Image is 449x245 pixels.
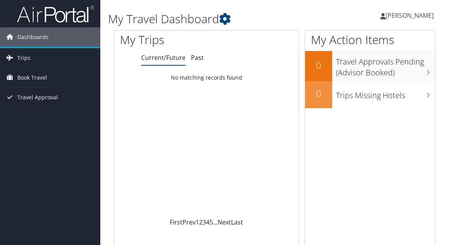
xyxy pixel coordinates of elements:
span: [PERSON_NAME] [386,11,434,20]
span: Book Travel [17,68,47,87]
img: airportal-logo.png [17,5,94,23]
td: No matching records found [114,71,299,85]
h2: 0 [305,87,332,100]
span: Travel Approval [17,88,58,107]
span: Dashboards [17,27,49,47]
h3: Travel Approvals Pending (Advisor Booked) [336,53,435,78]
a: First [170,218,182,226]
a: 5 [209,218,213,226]
a: 3 [203,218,206,226]
a: Current/Future [141,53,186,62]
a: 4 [206,218,209,226]
a: Next [218,218,231,226]
h1: My Travel Dashboard [108,11,330,27]
a: 0Trips Missing Hotels [305,81,435,108]
a: 0Travel Approvals Pending (Advisor Booked) [305,51,435,81]
a: Last [231,218,243,226]
a: Past [191,53,204,62]
a: [PERSON_NAME] [380,4,441,27]
h1: My Action Items [305,32,435,48]
a: Prev [182,218,196,226]
span: … [213,218,218,226]
a: 2 [199,218,203,226]
h1: My Trips [120,32,216,48]
h3: Trips Missing Hotels [336,86,435,101]
a: 1 [196,218,199,226]
h2: 0 [305,59,332,72]
span: Trips [17,48,30,68]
